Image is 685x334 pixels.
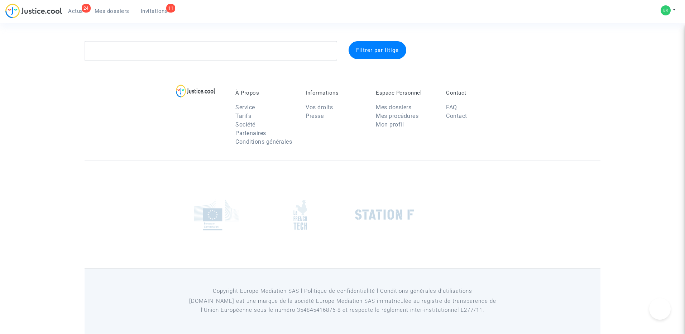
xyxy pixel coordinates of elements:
[235,121,255,128] a: Société
[235,104,255,111] a: Service
[5,4,62,18] img: jc-logo.svg
[376,113,418,119] a: Mes procédures
[446,90,506,96] p: Contact
[376,121,404,128] a: Mon profil
[235,130,266,137] a: Partenaires
[376,90,435,96] p: Espace Personnel
[235,90,295,96] p: À Propos
[166,4,175,13] div: 11
[661,5,671,15] img: 593637cea3e2098a24bc43b225ee4d78
[355,209,414,220] img: stationf.png
[293,200,307,230] img: french_tech.png
[135,6,174,16] a: 11Invitations
[82,4,91,13] div: 24
[179,287,506,296] p: Copyright Europe Mediation SAS l Politique de confidentialité l Conditions générales d’utilisa...
[446,104,457,111] a: FAQ
[176,85,216,97] img: logo-lg.svg
[376,104,411,111] a: Mes dossiers
[306,113,324,119] a: Presse
[141,8,168,14] span: Invitations
[179,297,506,315] p: [DOMAIN_NAME] est une marque de la société Europe Mediation SAS immatriculée au registre de tr...
[89,6,135,16] a: Mes dossiers
[356,47,399,53] span: Filtrer par litige
[306,90,365,96] p: Informations
[235,113,251,119] a: Tarifs
[235,138,292,145] a: Conditions générales
[446,113,467,119] a: Contact
[62,6,89,16] a: 24Actus
[95,8,129,14] span: Mes dossiers
[68,8,83,14] span: Actus
[306,104,333,111] a: Vos droits
[649,298,671,320] iframe: Help Scout Beacon - Open
[194,199,239,230] img: europe_commision.png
